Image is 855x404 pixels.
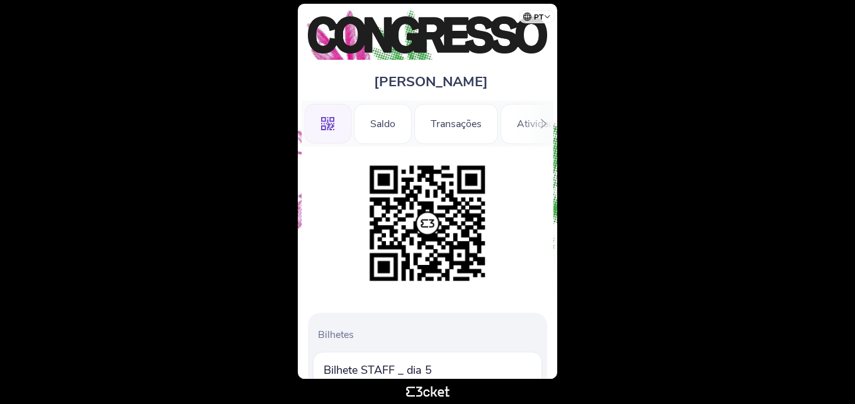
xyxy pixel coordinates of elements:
div: Atividades [501,104,580,144]
a: Atividades [501,116,580,130]
p: Bilhetes [318,328,542,342]
a: Transações [414,116,498,130]
span: [PERSON_NAME] [374,72,488,91]
a: Saldo [354,116,412,130]
div: Transações [414,104,498,144]
img: Congresso de Cozinha [308,16,547,53]
span: Bilhete STAFF _ dia 5 [324,362,432,378]
img: b33f898ee12147efb69dbd13c97f5f41.png [363,159,492,288]
p: [DATE] [336,378,363,390]
div: Saldo [354,104,412,144]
